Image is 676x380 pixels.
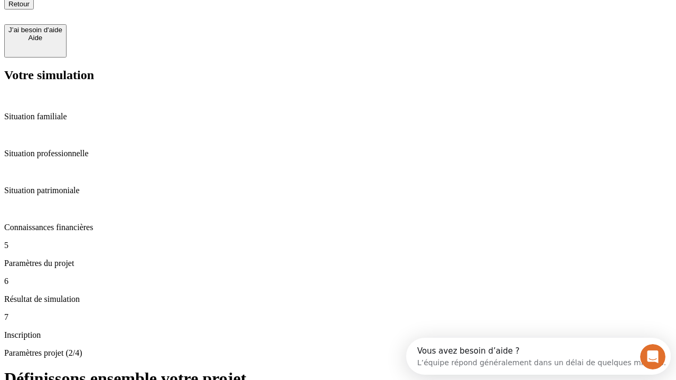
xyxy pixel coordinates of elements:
p: Situation familiale [4,112,672,121]
p: Résultat de simulation [4,294,672,304]
p: Situation professionnelle [4,149,672,158]
p: 5 [4,241,672,250]
p: Connaissances financières [4,223,672,232]
p: 7 [4,312,672,322]
div: Aide [8,34,62,42]
button: J’ai besoin d'aideAide [4,24,67,58]
iframe: Intercom live chat discovery launcher [406,338,671,375]
p: Inscription [4,330,672,340]
div: J’ai besoin d'aide [8,26,62,34]
p: Situation patrimoniale [4,186,672,195]
div: L’équipe répond généralement dans un délai de quelques minutes. [11,17,260,28]
iframe: Intercom live chat [640,344,665,369]
h2: Votre simulation [4,68,672,82]
div: Vous avez besoin d’aide ? [11,9,260,17]
p: 6 [4,277,672,286]
p: Paramètres projet (2/4) [4,348,672,358]
p: Paramètres du projet [4,259,672,268]
div: Ouvrir le Messenger Intercom [4,4,291,33]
